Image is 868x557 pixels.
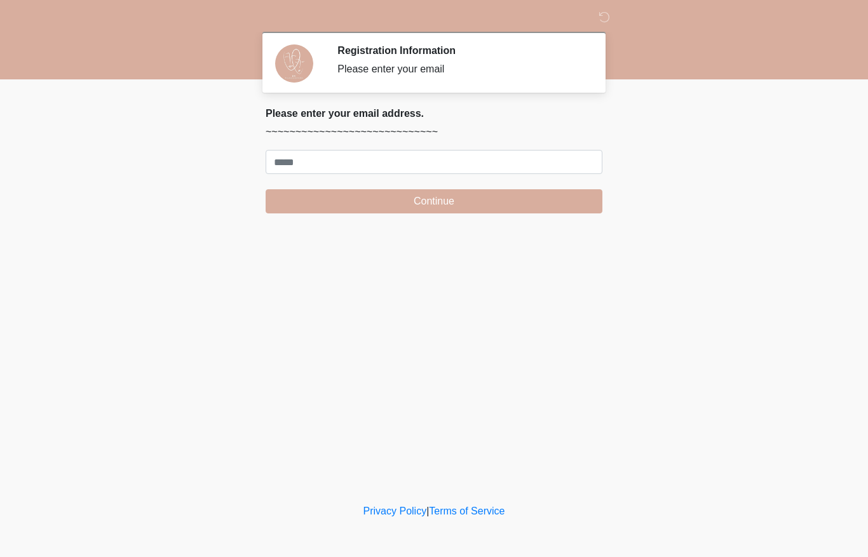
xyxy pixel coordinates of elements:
a: Privacy Policy [363,506,427,516]
h2: Registration Information [337,44,583,57]
button: Continue [266,189,602,213]
p: ~~~~~~~~~~~~~~~~~~~~~~~~~~~~~ [266,124,602,140]
div: Please enter your email [337,62,583,77]
a: | [426,506,429,516]
img: Agent Avatar [275,44,313,83]
a: Terms of Service [429,506,505,516]
h2: Please enter your email address. [266,107,602,119]
img: DM Studio Logo [253,10,269,25]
